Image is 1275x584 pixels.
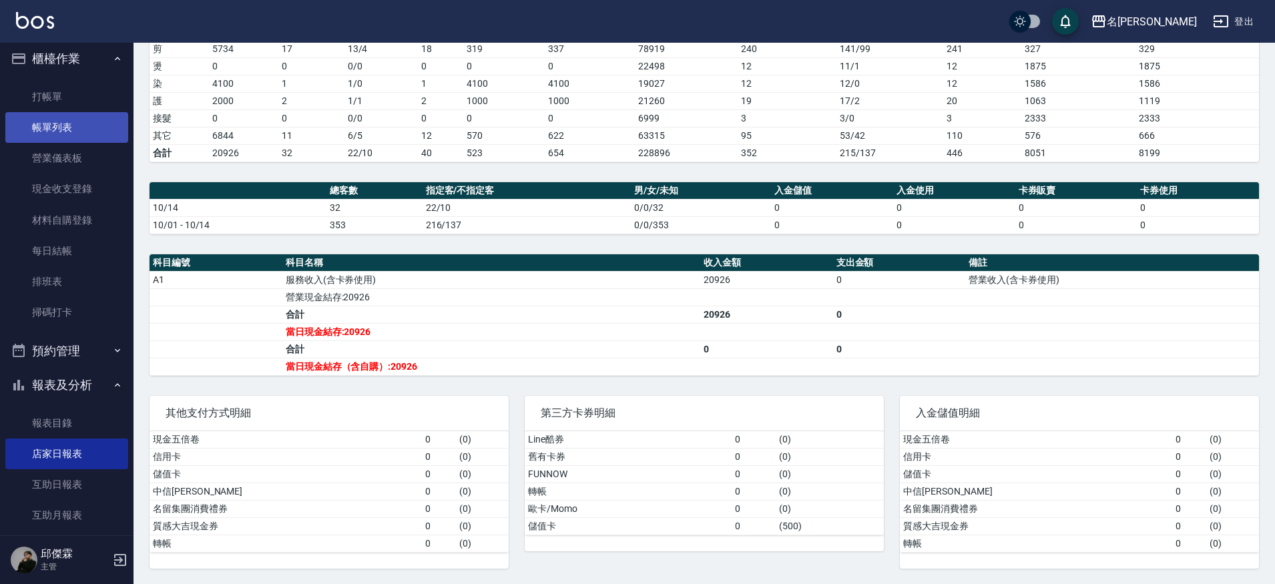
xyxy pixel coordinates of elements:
[836,144,943,162] td: 215/137
[943,127,1021,144] td: 110
[282,358,700,375] td: 當日現金結存（含自購）:20926
[1021,109,1136,127] td: 2333
[150,483,422,500] td: 中信[PERSON_NAME]
[282,340,700,358] td: 合計
[545,75,635,92] td: 4100
[1135,40,1259,57] td: 329
[150,144,209,162] td: 合計
[278,144,344,162] td: 32
[738,75,836,92] td: 12
[209,127,278,144] td: 6844
[1172,483,1206,500] td: 0
[1137,199,1259,216] td: 0
[1206,483,1259,500] td: ( 0 )
[150,431,509,553] table: a dense table
[1172,517,1206,535] td: 0
[943,40,1021,57] td: 241
[1021,40,1136,57] td: 327
[836,92,943,109] td: 17 / 2
[1206,465,1259,483] td: ( 0 )
[150,500,422,517] td: 名留集團消費禮券
[1015,199,1137,216] td: 0
[418,92,463,109] td: 2
[1172,448,1206,465] td: 0
[463,40,545,57] td: 319
[1208,9,1259,34] button: 登出
[418,127,463,144] td: 12
[700,271,833,288] td: 20926
[209,40,278,57] td: 5734
[738,109,836,127] td: 3
[700,306,833,323] td: 20926
[423,216,631,234] td: 216/137
[635,92,737,109] td: 21260
[150,448,422,465] td: 信用卡
[5,531,128,562] a: 互助排行榜
[1135,92,1259,109] td: 1119
[418,144,463,162] td: 40
[150,92,209,109] td: 護
[1172,500,1206,517] td: 0
[836,109,943,127] td: 3 / 0
[525,431,732,449] td: Line酷券
[1206,448,1259,465] td: ( 0 )
[344,144,419,162] td: 22/10
[1137,182,1259,200] th: 卡券使用
[5,439,128,469] a: 店家日報表
[732,431,776,449] td: 0
[943,92,1021,109] td: 20
[150,465,422,483] td: 儲值卡
[422,448,456,465] td: 0
[326,216,423,234] td: 353
[282,271,700,288] td: 服務收入(含卡券使用)
[900,465,1172,483] td: 儲值卡
[463,144,545,162] td: 523
[836,40,943,57] td: 141 / 99
[282,288,700,306] td: 營業現金結存:20926
[545,127,635,144] td: 622
[150,182,1259,234] table: a dense table
[456,500,509,517] td: ( 0 )
[422,500,456,517] td: 0
[150,517,422,535] td: 質感大吉現金券
[700,254,833,272] th: 收入金額
[732,448,776,465] td: 0
[525,448,732,465] td: 舊有卡券
[635,109,737,127] td: 6999
[1135,144,1259,162] td: 8199
[1135,57,1259,75] td: 1875
[278,109,344,127] td: 0
[422,535,456,552] td: 0
[463,109,545,127] td: 0
[900,517,1172,535] td: 質感大吉現金券
[278,127,344,144] td: 11
[344,127,419,144] td: 6 / 5
[943,109,1021,127] td: 3
[456,431,509,449] td: ( 0 )
[423,182,631,200] th: 指定客/不指定客
[525,517,732,535] td: 儲值卡
[422,517,456,535] td: 0
[836,57,943,75] td: 11 / 1
[900,448,1172,465] td: 信用卡
[900,431,1172,449] td: 現金五倍卷
[278,75,344,92] td: 1
[833,306,966,323] td: 0
[150,271,282,288] td: A1
[5,205,128,236] a: 材料自購登錄
[282,254,700,272] th: 科目名稱
[700,340,833,358] td: 0
[738,127,836,144] td: 95
[943,75,1021,92] td: 12
[525,431,884,535] table: a dense table
[150,57,209,75] td: 燙
[1135,75,1259,92] td: 1586
[456,483,509,500] td: ( 0 )
[326,182,423,200] th: 總客數
[836,75,943,92] td: 12 / 0
[5,266,128,297] a: 排班表
[833,340,966,358] td: 0
[1172,535,1206,552] td: 0
[463,75,545,92] td: 4100
[150,199,326,216] td: 10/14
